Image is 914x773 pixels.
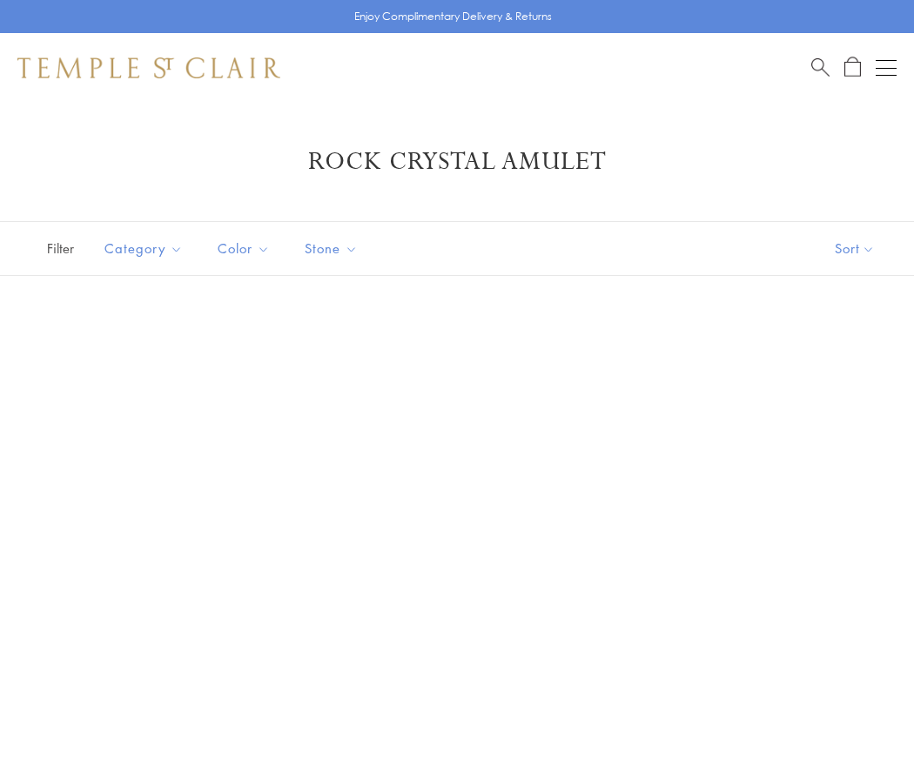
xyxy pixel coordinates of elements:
[811,57,830,78] a: Search
[209,238,283,259] span: Color
[91,229,196,268] button: Category
[292,229,371,268] button: Stone
[876,57,897,78] button: Open navigation
[296,238,371,259] span: Stone
[354,8,552,25] p: Enjoy Complimentary Delivery & Returns
[96,238,196,259] span: Category
[17,57,280,78] img: Temple St. Clair
[44,146,870,178] h1: Rock Crystal Amulet
[205,229,283,268] button: Color
[796,222,914,275] button: Show sort by
[844,57,861,78] a: Open Shopping Bag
